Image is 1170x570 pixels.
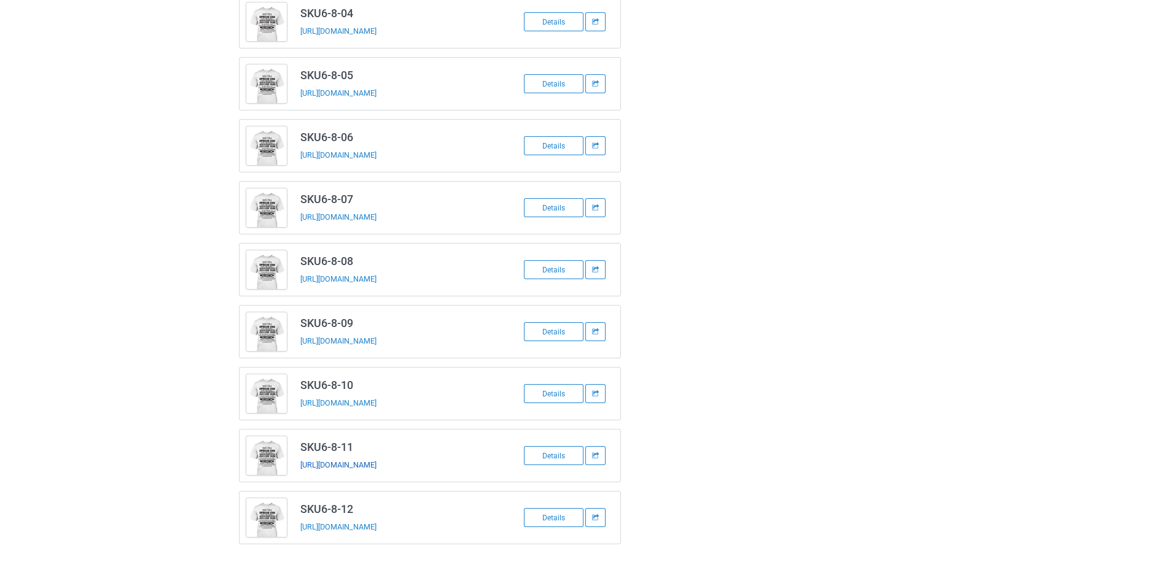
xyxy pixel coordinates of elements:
[524,12,583,31] div: Details
[300,192,494,206] h3: SKU6-8-07
[524,322,583,341] div: Details
[300,6,494,20] h3: SKU6-8-04
[524,512,585,522] a: Details
[524,388,585,398] a: Details
[524,260,583,279] div: Details
[300,254,494,268] h3: SKU6-8-08
[524,264,585,274] a: Details
[524,74,583,93] div: Details
[300,68,494,82] h3: SKU6-8-05
[524,136,583,155] div: Details
[300,378,494,392] h3: SKU6-8-10
[300,522,376,531] a: [URL][DOMAIN_NAME]
[524,326,585,336] a: Details
[300,150,376,160] a: [URL][DOMAIN_NAME]
[300,212,376,221] a: [URL][DOMAIN_NAME]
[300,440,494,454] h3: SKU6-8-11
[300,316,494,330] h3: SKU6-8-09
[300,460,376,469] a: [URL][DOMAIN_NAME]
[524,508,583,527] div: Details
[524,446,583,465] div: Details
[300,398,376,407] a: [URL][DOMAIN_NAME]
[300,26,376,36] a: [URL][DOMAIN_NAME]
[524,450,585,460] a: Details
[300,336,376,345] a: [URL][DOMAIN_NAME]
[524,202,585,212] a: Details
[300,130,494,144] h3: SKU6-8-06
[524,141,585,150] a: Details
[524,198,583,217] div: Details
[524,17,585,26] a: Details
[300,274,376,283] a: [URL][DOMAIN_NAME]
[300,88,376,98] a: [URL][DOMAIN_NAME]
[524,79,585,88] a: Details
[300,502,494,516] h3: SKU6-8-12
[524,384,583,403] div: Details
